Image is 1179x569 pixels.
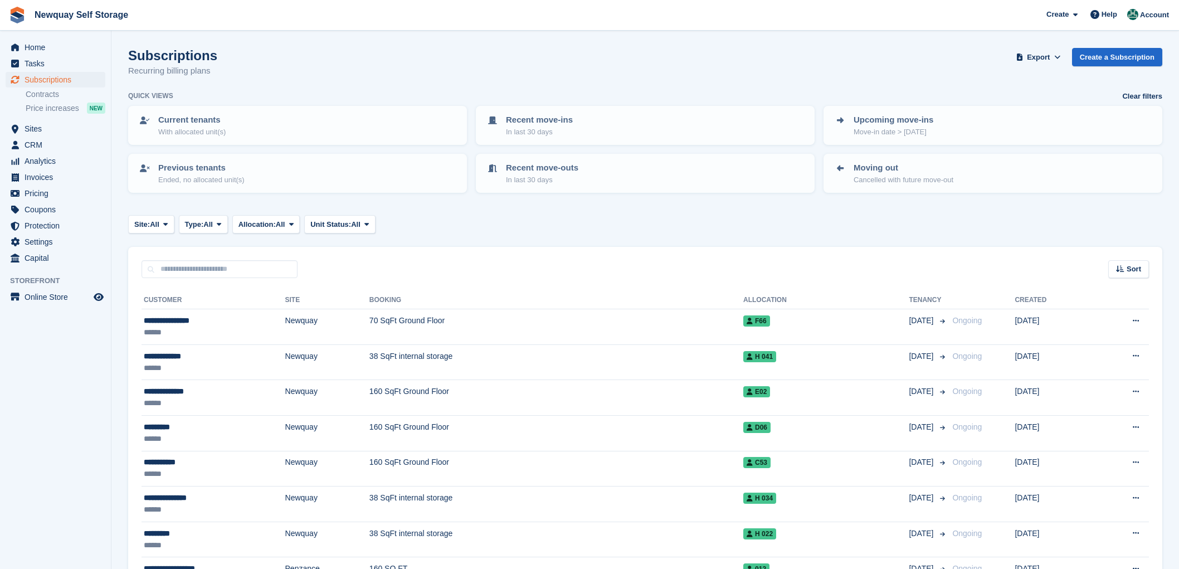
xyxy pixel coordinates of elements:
[25,289,91,305] span: Online Store
[285,415,369,451] td: Newquay
[232,215,300,234] button: Allocation: All
[743,351,776,362] span: H 041
[25,169,91,185] span: Invoices
[909,351,936,362] span: [DATE]
[369,380,743,416] td: 160 SqFt Ground Floor
[26,103,79,114] span: Price increases
[134,219,150,230] span: Site:
[87,103,105,114] div: NEW
[128,65,217,77] p: Recurring billing plans
[25,186,91,201] span: Pricing
[369,344,743,380] td: 38 SqFt internal storage
[506,162,578,174] p: Recent move-outs
[1015,451,1092,487] td: [DATE]
[25,121,91,137] span: Sites
[285,451,369,487] td: Newquay
[1015,522,1092,557] td: [DATE]
[1015,380,1092,416] td: [DATE]
[26,102,105,114] a: Price increases NEW
[25,218,91,234] span: Protection
[25,137,91,153] span: CRM
[1015,415,1092,451] td: [DATE]
[909,291,948,309] th: Tenancy
[743,528,776,539] span: H 022
[1127,9,1138,20] img: JON
[369,522,743,557] td: 38 SqFt internal storage
[854,114,933,127] p: Upcoming move-ins
[25,72,91,87] span: Subscriptions
[1014,48,1063,66] button: Export
[203,219,213,230] span: All
[369,415,743,451] td: 160 SqFt Ground Floor
[6,250,105,266] a: menu
[506,174,578,186] p: In last 30 days
[128,215,174,234] button: Site: All
[1072,48,1162,66] a: Create a Subscription
[6,202,105,217] a: menu
[369,291,743,309] th: Booking
[25,56,91,71] span: Tasks
[25,250,91,266] span: Capital
[6,153,105,169] a: menu
[10,275,111,286] span: Storefront
[477,155,813,192] a: Recent move-outs In last 30 days
[129,107,466,144] a: Current tenants With allocated unit(s)
[276,219,285,230] span: All
[25,202,91,217] span: Coupons
[825,155,1161,192] a: Moving out Cancelled with future move-out
[185,219,204,230] span: Type:
[854,127,933,138] p: Move-in date > [DATE]
[6,72,105,87] a: menu
[1046,9,1069,20] span: Create
[1140,9,1169,21] span: Account
[30,6,133,24] a: Newquay Self Storage
[1015,344,1092,380] td: [DATE]
[158,162,245,174] p: Previous tenants
[25,153,91,169] span: Analytics
[854,162,953,174] p: Moving out
[369,487,743,522] td: 38 SqFt internal storage
[909,456,936,468] span: [DATE]
[1015,309,1092,345] td: [DATE]
[1122,91,1162,102] a: Clear filters
[506,114,573,127] p: Recent move-ins
[743,386,770,397] span: E02
[6,218,105,234] a: menu
[285,522,369,557] td: Newquay
[158,127,226,138] p: With allocated unit(s)
[142,291,285,309] th: Customer
[158,114,226,127] p: Current tenants
[369,451,743,487] td: 160 SqFt Ground Floor
[909,315,936,327] span: [DATE]
[6,234,105,250] a: menu
[6,40,105,55] a: menu
[1027,52,1050,63] span: Export
[285,380,369,416] td: Newquay
[952,422,982,431] span: Ongoing
[1015,487,1092,522] td: [DATE]
[25,234,91,250] span: Settings
[506,127,573,138] p: In last 30 days
[369,309,743,345] td: 70 SqFt Ground Floor
[351,219,360,230] span: All
[743,291,909,309] th: Allocation
[150,219,159,230] span: All
[952,316,982,325] span: Ongoing
[285,291,369,309] th: Site
[179,215,228,234] button: Type: All
[952,458,982,466] span: Ongoing
[6,289,105,305] a: menu
[1015,291,1092,309] th: Created
[304,215,375,234] button: Unit Status: All
[952,529,982,538] span: Ongoing
[909,492,936,504] span: [DATE]
[909,421,936,433] span: [DATE]
[26,89,105,100] a: Contracts
[743,457,771,468] span: C53
[1102,9,1117,20] span: Help
[9,7,26,23] img: stora-icon-8386f47178a22dfd0bd8f6a31ec36ba5ce8667c1dd55bd0f319d3a0aa187defe.svg
[25,40,91,55] span: Home
[952,352,982,361] span: Ongoing
[477,107,813,144] a: Recent move-ins In last 30 days
[909,528,936,539] span: [DATE]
